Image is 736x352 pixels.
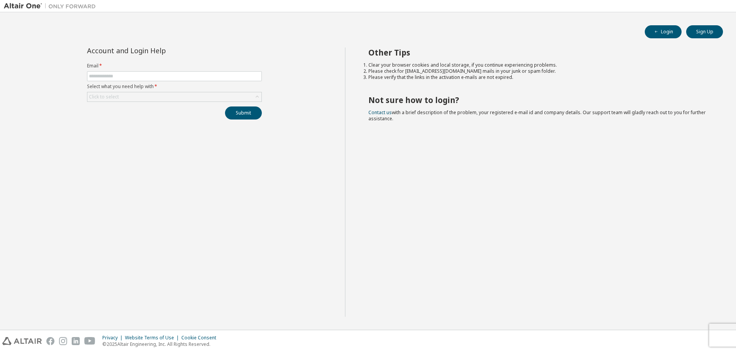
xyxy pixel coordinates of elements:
h2: Not sure how to login? [368,95,710,105]
div: Privacy [102,335,125,341]
img: instagram.svg [59,337,67,345]
li: Please check for [EMAIL_ADDRESS][DOMAIN_NAME] mails in your junk or spam folder. [368,68,710,74]
div: Click to select [89,94,119,100]
span: with a brief description of the problem, your registered e-mail id and company details. Our suppo... [368,109,706,122]
div: Cookie Consent [181,335,221,341]
img: facebook.svg [46,337,54,345]
div: Account and Login Help [87,47,227,54]
label: Select what you need help with [87,83,262,90]
button: Login [645,25,682,38]
a: Contact us [368,109,392,116]
div: Website Terms of Use [125,335,181,341]
img: altair_logo.svg [2,337,42,345]
button: Sign Up [686,25,723,38]
button: Submit [225,106,262,120]
img: Altair One [4,2,100,10]
h2: Other Tips [368,47,710,57]
img: youtube.svg [84,337,95,345]
p: © 2025 Altair Engineering, Inc. All Rights Reserved. [102,341,221,347]
img: linkedin.svg [72,337,80,345]
label: Email [87,63,262,69]
li: Clear your browser cookies and local storage, if you continue experiencing problems. [368,62,710,68]
div: Click to select [87,92,261,102]
li: Please verify that the links in the activation e-mails are not expired. [368,74,710,80]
